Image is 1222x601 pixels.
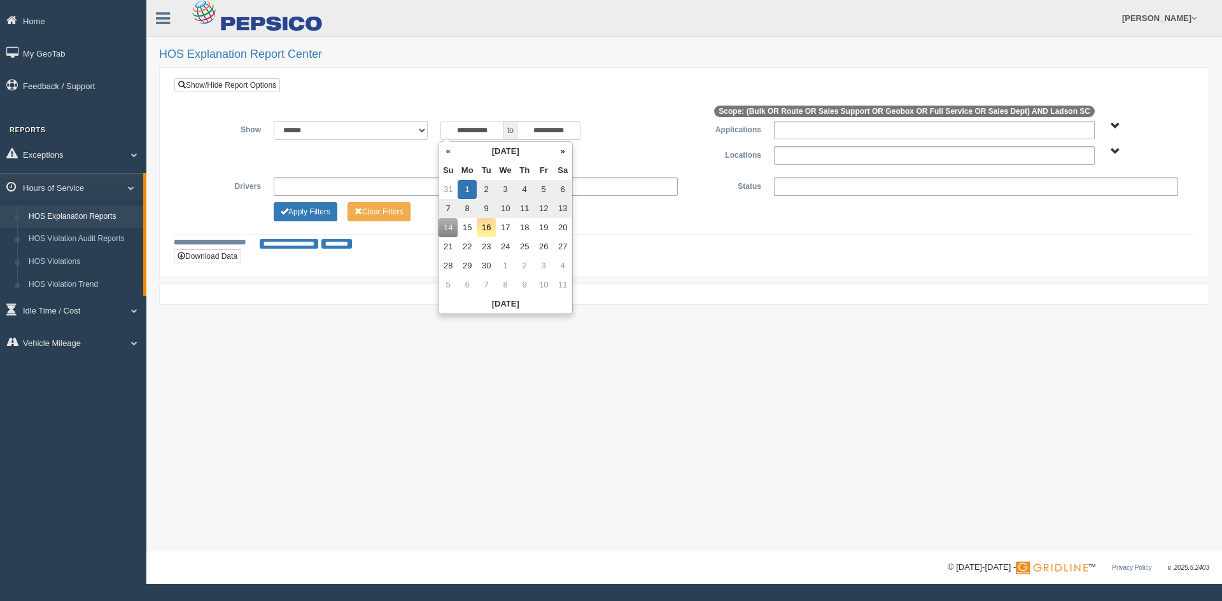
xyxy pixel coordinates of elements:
[534,218,553,237] td: 19
[534,256,553,275] td: 3
[553,275,572,294] td: 11
[477,256,496,275] td: 30
[184,121,267,136] label: Show
[534,161,553,180] th: Fr
[274,202,337,221] button: Change Filter Options
[458,142,553,161] th: [DATE]
[1016,562,1088,574] img: Gridline
[496,218,515,237] td: 17
[439,180,458,199] td: 31
[458,161,477,180] th: Mo
[515,256,534,275] td: 2
[684,177,768,193] label: Status
[439,275,458,294] td: 5
[553,199,572,218] td: 13
[684,121,768,136] label: Applications
[496,161,515,180] th: We
[439,142,458,161] th: «
[458,218,477,237] td: 15
[184,177,267,193] label: Drivers
[1112,564,1151,571] a: Privacy Policy
[496,180,515,199] td: 3
[504,121,517,140] span: to
[684,146,768,162] label: Locations
[477,218,496,237] td: 16
[477,199,496,218] td: 9
[553,237,572,256] td: 27
[496,256,515,275] td: 1
[496,199,515,218] td: 10
[458,237,477,256] td: 22
[174,249,241,263] button: Download Data
[553,180,572,199] td: 6
[439,256,458,275] td: 28
[515,199,534,218] td: 11
[553,161,572,180] th: Sa
[553,142,572,161] th: »
[496,275,515,294] td: 8
[948,561,1209,574] div: © [DATE]-[DATE] - ™
[439,237,458,256] td: 21
[534,275,553,294] td: 10
[23,251,143,273] a: HOS Violations
[439,199,458,218] td: 7
[515,237,534,256] td: 25
[23,205,143,228] a: HOS Explanation Reports
[477,161,496,180] th: Tu
[515,180,534,199] td: 4
[477,180,496,199] td: 2
[1168,564,1209,571] span: v. 2025.5.2403
[553,218,572,237] td: 20
[553,256,572,275] td: 4
[477,275,496,294] td: 7
[439,218,458,237] td: 14
[496,237,515,256] td: 24
[439,294,572,314] th: [DATE]
[23,273,143,296] a: HOS Violation Trend
[534,199,553,218] td: 12
[534,180,553,199] td: 5
[534,237,553,256] td: 26
[515,275,534,294] td: 9
[348,202,411,221] button: Change Filter Options
[458,256,477,275] td: 29
[458,199,477,218] td: 8
[174,78,280,92] a: Show/Hide Report Options
[477,237,496,256] td: 23
[159,48,1209,61] h2: HOS Explanation Report Center
[515,218,534,237] td: 18
[714,106,1095,117] span: Scope: (Bulk OR Route OR Sales Support OR Geobox OR Full Service OR Sales Dept) AND Ladson SC
[439,161,458,180] th: Su
[23,228,143,251] a: HOS Violation Audit Reports
[515,161,534,180] th: Th
[458,180,477,199] td: 1
[458,275,477,294] td: 6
